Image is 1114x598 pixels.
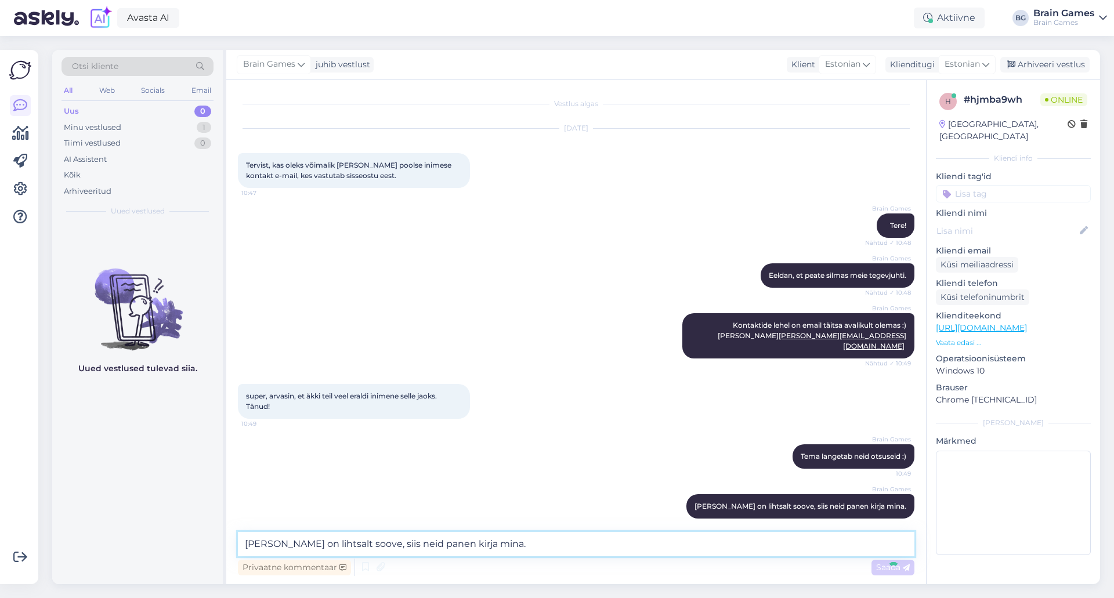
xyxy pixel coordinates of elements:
[936,277,1091,289] p: Kliendi telefon
[238,123,914,133] div: [DATE]
[246,161,453,180] span: Tervist, kas oleks võimalik [PERSON_NAME] poolse inimese kontakt e-mail, kes vastutab sisseostu e...
[945,58,980,71] span: Estonian
[197,122,211,133] div: 1
[64,137,121,149] div: Tiimi vestlused
[964,93,1040,107] div: # hjmba9wh
[88,6,113,30] img: explore-ai
[865,238,911,247] span: Nähtud ✓ 10:48
[695,502,906,510] span: [PERSON_NAME] on lihtsalt soove, siis neid panen kirja mina.
[936,322,1027,333] a: [URL][DOMAIN_NAME]
[1033,9,1107,27] a: Brain GamesBrain Games
[769,271,906,280] span: Eeldan, et peate silmas meie tegevjuhti.
[97,83,117,98] div: Web
[64,106,79,117] div: Uus
[939,118,1068,143] div: [GEOGRAPHIC_DATA], [GEOGRAPHIC_DATA]
[1033,9,1094,18] div: Brain Games
[936,382,1091,394] p: Brauser
[189,83,214,98] div: Email
[936,353,1091,365] p: Operatsioonisüsteem
[243,58,295,71] span: Brain Games
[885,59,935,71] div: Klienditugi
[867,469,911,478] span: 10:49
[62,83,75,98] div: All
[936,435,1091,447] p: Märkmed
[78,363,197,375] p: Uued vestlused tulevad siia.
[72,60,118,73] span: Otsi kliente
[936,394,1091,406] p: Chrome [TECHNICAL_ID]
[936,171,1091,183] p: Kliendi tag'id
[64,169,81,181] div: Kõik
[936,153,1091,164] div: Kliendi info
[867,519,911,528] span: 10:50
[117,8,179,28] a: Avasta AI
[945,97,951,106] span: h
[865,288,911,297] span: Nähtud ✓ 10:48
[64,122,121,133] div: Minu vestlused
[936,418,1091,428] div: [PERSON_NAME]
[890,221,906,230] span: Tere!
[241,189,285,197] span: 10:47
[936,207,1091,219] p: Kliendi nimi
[139,83,167,98] div: Socials
[1000,57,1090,73] div: Arhiveeri vestlus
[246,392,439,411] span: super, arvasin, et äkki teil veel eraldi inimene selle jaoks. Tänud!
[867,435,911,444] span: Brain Games
[865,359,911,368] span: Nähtud ✓ 10:49
[111,206,165,216] span: Uued vestlused
[787,59,815,71] div: Klient
[241,419,285,428] span: 10:49
[867,204,911,213] span: Brain Games
[936,224,1077,237] input: Lisa nimi
[936,245,1091,257] p: Kliendi email
[936,310,1091,322] p: Klienditeekond
[1033,18,1094,27] div: Brain Games
[194,106,211,117] div: 0
[1040,93,1087,106] span: Online
[1012,10,1029,26] div: BG
[914,8,985,28] div: Aktiivne
[936,257,1018,273] div: Küsi meiliaadressi
[801,452,906,461] span: Tema langetab neid otsuseid :)
[867,304,911,313] span: Brain Games
[64,154,107,165] div: AI Assistent
[52,248,223,352] img: No chats
[779,331,906,350] a: [PERSON_NAME][EMAIL_ADDRESS][DOMAIN_NAME]
[936,338,1091,348] p: Vaata edasi ...
[311,59,370,71] div: juhib vestlust
[238,99,914,109] div: Vestlus algas
[718,321,908,350] span: Kontaktide lehel on email täitsa avalikult olemas :) [PERSON_NAME]
[936,289,1029,305] div: Küsi telefoninumbrit
[194,137,211,149] div: 0
[936,365,1091,377] p: Windows 10
[9,59,31,81] img: Askly Logo
[867,254,911,263] span: Brain Games
[64,186,111,197] div: Arhiveeritud
[936,185,1091,202] input: Lisa tag
[825,58,860,71] span: Estonian
[867,485,911,494] span: Brain Games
